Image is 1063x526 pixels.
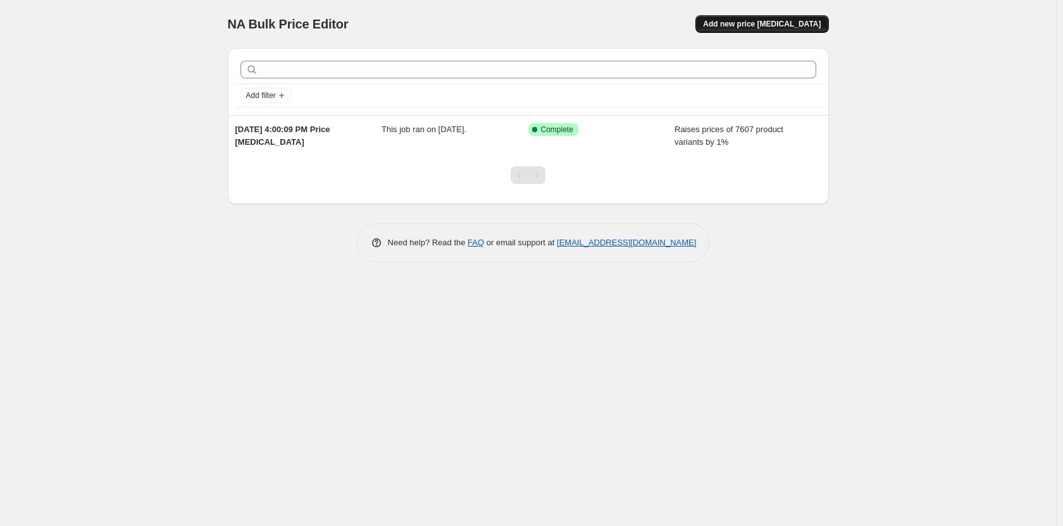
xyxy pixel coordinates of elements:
button: Add filter [240,88,291,103]
span: or email support at [484,238,557,247]
span: NA Bulk Price Editor [228,17,349,31]
span: Complete [541,125,573,135]
nav: Pagination [511,166,545,184]
button: Add new price [MEDICAL_DATA] [695,15,828,33]
span: Need help? Read the [388,238,468,247]
a: [EMAIL_ADDRESS][DOMAIN_NAME] [557,238,696,247]
span: This job ran on [DATE]. [382,125,466,134]
span: Add new price [MEDICAL_DATA] [703,19,821,29]
span: Add filter [246,90,276,101]
span: [DATE] 4:00:09 PM Price [MEDICAL_DATA] [235,125,330,147]
span: Raises prices of 7607 product variants by 1% [674,125,783,147]
a: FAQ [468,238,484,247]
